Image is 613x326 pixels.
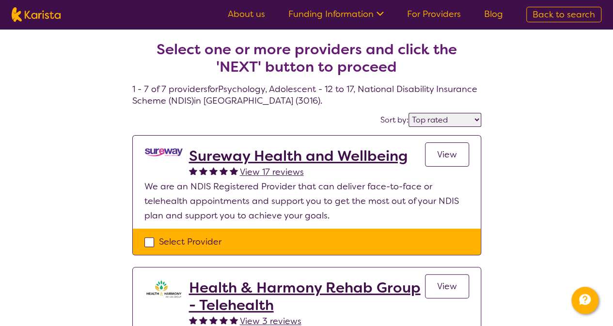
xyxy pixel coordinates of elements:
img: fullstar [220,316,228,324]
label: Sort by: [380,115,409,125]
img: fullstar [220,167,228,175]
img: fullstar [189,316,197,324]
img: fullstar [230,167,238,175]
a: Back to search [526,7,601,22]
span: View [437,280,457,292]
img: Karista logo [12,7,61,22]
a: For Providers [407,8,461,20]
a: Health & Harmony Rehab Group - Telehealth [189,279,425,314]
img: fullstar [209,167,218,175]
h4: 1 - 7 of 7 providers for Psychology , Adolescent - 12 to 17 , National Disability Insurance Schem... [132,17,481,107]
a: Sureway Health and Wellbeing [189,147,408,165]
img: fullstar [199,167,207,175]
img: nedi5p6dj3rboepxmyww.png [144,147,183,157]
h2: Select one or more providers and click the 'NEXT' button to proceed [144,41,470,76]
a: View [425,274,469,298]
img: fullstar [199,316,207,324]
img: ztak9tblhgtrn1fit8ap.png [144,279,183,298]
a: View [425,142,469,167]
span: Back to search [533,9,595,20]
p: We are an NDIS Registered Provider that can deliver face-to-face or telehealth appointments and s... [144,179,469,223]
img: fullstar [209,316,218,324]
a: Funding Information [288,8,384,20]
img: fullstar [189,167,197,175]
span: View 17 reviews [240,166,304,178]
button: Channel Menu [571,287,598,314]
img: fullstar [230,316,238,324]
a: About us [228,8,265,20]
a: View 17 reviews [240,165,304,179]
a: Blog [484,8,503,20]
span: View [437,149,457,160]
